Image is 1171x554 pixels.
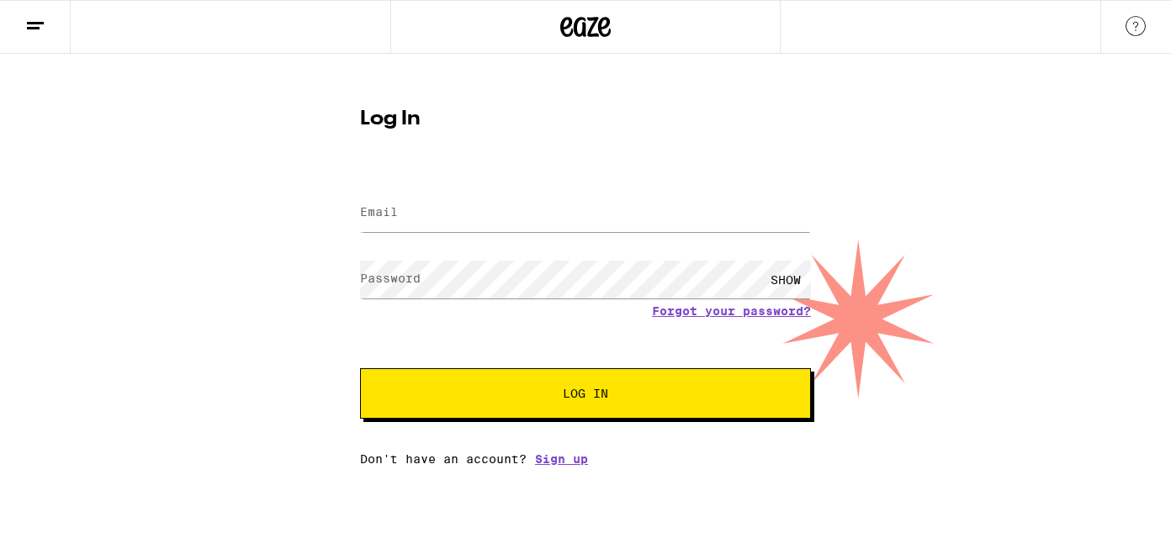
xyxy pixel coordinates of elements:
[360,452,811,466] div: Don't have an account?
[360,194,811,232] input: Email
[360,109,811,129] h1: Log In
[360,272,421,285] label: Password
[535,452,588,466] a: Sign up
[360,205,398,219] label: Email
[563,388,608,399] span: Log In
[760,261,811,298] div: SHOW
[652,304,811,318] a: Forgot your password?
[360,368,811,419] button: Log In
